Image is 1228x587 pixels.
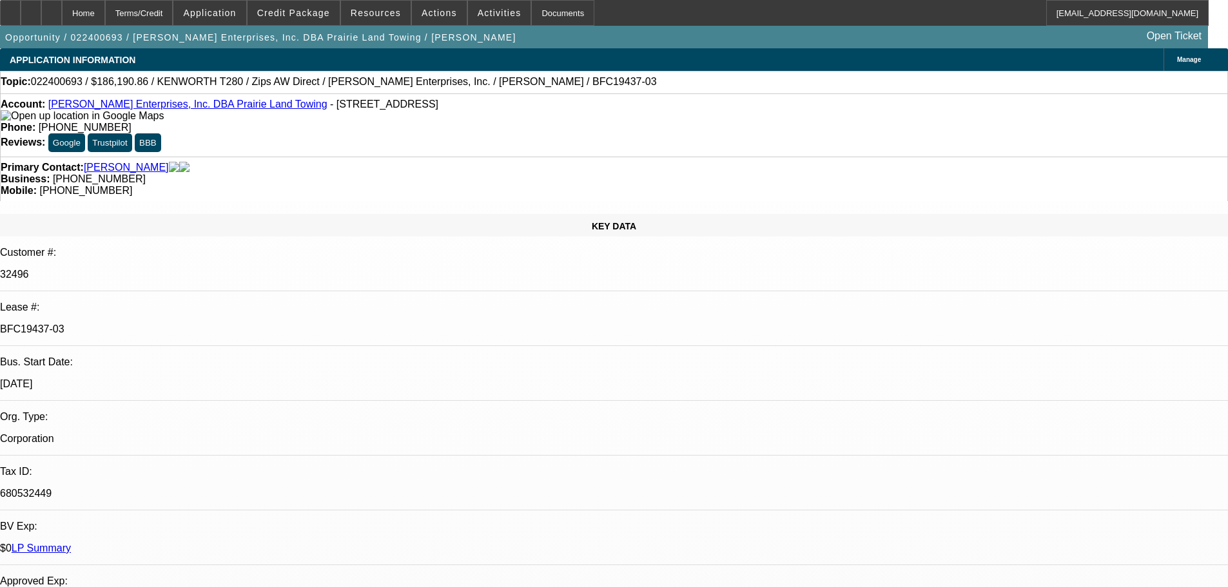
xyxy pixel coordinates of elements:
[1,162,84,173] strong: Primary Contact:
[257,8,330,18] span: Credit Package
[1,99,45,110] strong: Account:
[341,1,411,25] button: Resources
[468,1,531,25] button: Activities
[169,162,179,173] img: facebook-icon.png
[1,185,37,196] strong: Mobile:
[48,99,327,110] a: [PERSON_NAME] Enterprises, Inc. DBA Prairie Land Towing
[1177,56,1201,63] span: Manage
[10,55,135,65] span: APPLICATION INFORMATION
[173,1,246,25] button: Application
[248,1,340,25] button: Credit Package
[135,133,161,152] button: BBB
[422,8,457,18] span: Actions
[1142,25,1207,47] a: Open Ticket
[1,137,45,148] strong: Reviews:
[1,173,50,184] strong: Business:
[478,8,521,18] span: Activities
[39,185,132,196] span: [PHONE_NUMBER]
[5,32,516,43] span: Opportunity / 022400693 / [PERSON_NAME] Enterprises, Inc. DBA Prairie Land Towing / [PERSON_NAME]
[592,221,636,231] span: KEY DATA
[88,133,132,152] button: Trustpilot
[183,8,236,18] span: Application
[39,122,132,133] span: [PHONE_NUMBER]
[31,76,657,88] span: 022400693 / $186,190.86 / KENWORTH T280 / Zips AW Direct / [PERSON_NAME] Enterprises, Inc. / [PER...
[53,173,146,184] span: [PHONE_NUMBER]
[179,162,190,173] img: linkedin-icon.png
[330,99,438,110] span: - [STREET_ADDRESS]
[351,8,401,18] span: Resources
[48,133,85,152] button: Google
[412,1,467,25] button: Actions
[1,110,164,121] a: View Google Maps
[84,162,169,173] a: [PERSON_NAME]
[12,543,71,553] a: LP Summary
[1,76,31,88] strong: Topic:
[1,110,164,122] img: Open up location in Google Maps
[1,122,35,133] strong: Phone:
